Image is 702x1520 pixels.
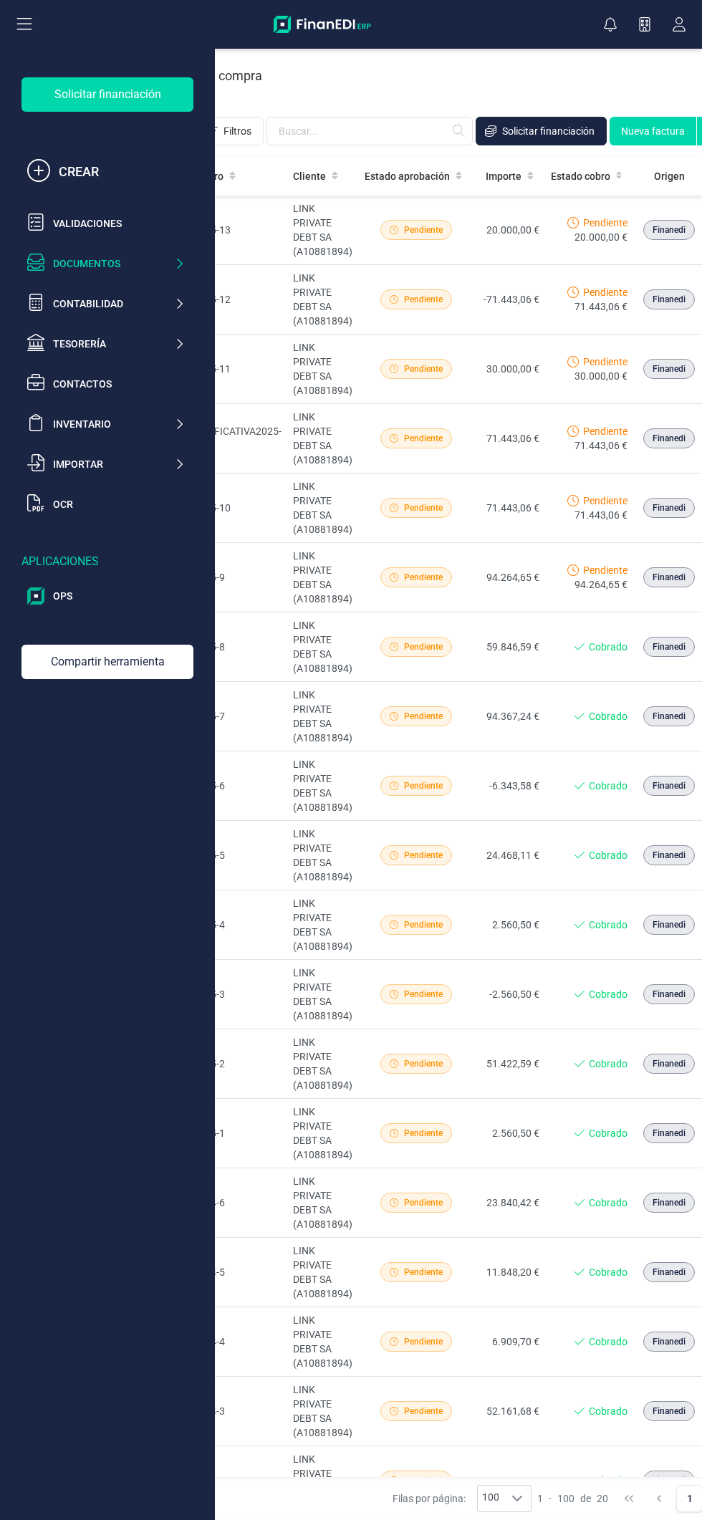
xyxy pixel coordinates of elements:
[287,1099,359,1168] td: LINK PRIVATE DEBT SA (A10881894)
[404,432,443,445] span: Pendiente
[653,1474,686,1487] span: Finanedi
[473,196,545,265] td: 20.000,00 €
[404,1127,443,1140] span: Pendiente
[21,553,193,570] div: Aplicaciones
[53,337,174,351] div: Tesorería
[181,612,287,682] td: A2025-8
[181,960,287,1029] td: A2025-3
[287,1377,359,1446] td: LINK PRIVATE DEBT SA (A10881894)
[287,335,359,404] td: LINK PRIVATE DEBT SA (A10881894)
[653,1057,686,1070] span: Finanedi
[53,417,174,431] div: Inventario
[589,709,628,723] span: Cobrado
[583,285,628,299] span: Pendiente
[502,124,595,138] span: Solicitar financiación
[537,1491,543,1506] span: 1
[653,1405,686,1418] span: Finanedi
[181,196,287,265] td: A2025-13
[589,1126,628,1140] span: Cobrado
[574,438,628,453] span: 71.443,06 €
[53,377,185,391] div: Contactos
[393,1485,532,1512] div: Filas por página:
[615,1485,643,1512] button: First Page
[181,543,287,612] td: A2025-9
[404,362,443,375] span: Pendiente
[404,501,443,514] span: Pendiente
[181,821,287,890] td: A2025-5
[597,1491,608,1506] span: 20
[287,1238,359,1307] td: LINK PRIVATE DEBT SA (A10881894)
[589,1334,628,1349] span: Cobrado
[53,297,174,311] div: Contabilidad
[589,1473,628,1488] span: Cobrado
[181,682,287,751] td: A2025-7
[476,117,607,145] button: Solicitar financiación
[287,543,359,612] td: LINK PRIVATE DEBT SA (A10881894)
[53,589,185,603] div: OPS
[287,265,359,335] td: LINK PRIVATE DEBT SA (A10881894)
[574,577,628,592] span: 94.264,65 €
[473,404,545,473] td: 71.443,06 €
[198,117,264,145] button: Filtros
[404,1266,443,1279] span: Pendiente
[653,1266,686,1279] span: Finanedi
[473,335,545,404] td: 30.000,00 €
[404,293,443,306] span: Pendiente
[583,494,628,508] span: Pendiente
[287,960,359,1029] td: LINK PRIVATE DEBT SA (A10881894)
[653,779,686,792] span: Finanedi
[653,501,686,514] span: Finanedi
[181,1029,287,1099] td: A2025-2
[583,563,628,577] span: Pendiente
[574,299,628,314] span: 71.443,06 €
[589,987,628,1001] span: Cobrado
[473,543,545,612] td: 94.264,65 €
[589,918,628,932] span: Cobrado
[589,779,628,793] span: Cobrado
[365,169,450,183] span: Estado aprobación
[181,1099,287,1168] td: A2025-1
[181,404,287,473] td: RECTIFICATIVA2025-1
[589,1057,628,1071] span: Cobrado
[181,1377,287,1446] td: A2024-3
[580,1491,591,1506] span: de
[21,77,193,112] div: Solicitar financiación
[181,890,287,960] td: A2025-4
[473,1446,545,1516] td: 10.157,81 €
[287,473,359,543] td: LINK PRIVATE DEBT SA (A10881894)
[551,169,610,183] span: Estado cobro
[473,682,545,751] td: 94.367,24 €
[654,169,685,183] span: Origen
[287,1446,359,1516] td: LINK PRIVATE DEBT SA (A10881894)
[181,1446,287,1516] td: A2024-2
[473,1238,545,1307] td: 11.848,20 €
[404,223,443,236] span: Pendiente
[583,424,628,438] span: Pendiente
[404,710,443,723] span: Pendiente
[653,293,686,306] span: Finanedi
[574,508,628,522] span: 71.443,06 €
[589,848,628,862] span: Cobrado
[287,821,359,890] td: LINK PRIVATE DEBT SA (A10881894)
[404,571,443,584] span: Pendiente
[404,988,443,1001] span: Pendiente
[589,1196,628,1210] span: Cobrado
[589,640,628,654] span: Cobrado
[478,1486,504,1511] span: 100
[589,1265,628,1279] span: Cobrado
[181,1238,287,1307] td: A2024-5
[473,1029,545,1099] td: 51.422,59 €
[473,265,545,335] td: -71.443,06 €
[404,640,443,653] span: Pendiente
[404,1405,443,1418] span: Pendiente
[473,821,545,890] td: 24.468,11 €
[653,1196,686,1209] span: Finanedi
[287,1307,359,1377] td: LINK PRIVATE DEBT SA (A10881894)
[181,265,287,335] td: A2025-12
[653,362,686,375] span: Finanedi
[583,355,628,369] span: Pendiente
[473,612,545,682] td: 59.846,59 €
[404,918,443,931] span: Pendiente
[404,779,443,792] span: Pendiente
[223,124,251,138] span: Filtros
